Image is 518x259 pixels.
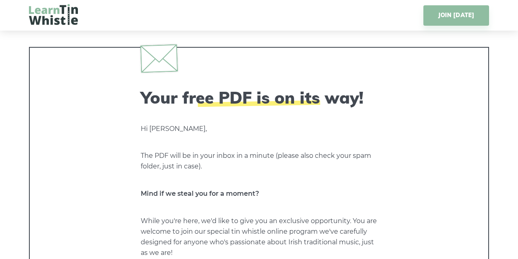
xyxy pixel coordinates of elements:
img: envelope.svg [140,44,178,73]
img: LearnTinWhistle.com [29,4,78,25]
h2: Your free PDF is on its way! [141,88,377,107]
strong: Mind if we steal you for a moment? [141,190,259,197]
a: JOIN [DATE] [423,5,489,26]
p: The PDF will be in your inbox in a minute (please also check your spam folder, just in case). [141,151,377,172]
p: Hi [PERSON_NAME], [141,124,377,134]
p: While you're here, we'd like to give you an exclusive opportunity. You are welcome to join our sp... [141,216,377,258]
